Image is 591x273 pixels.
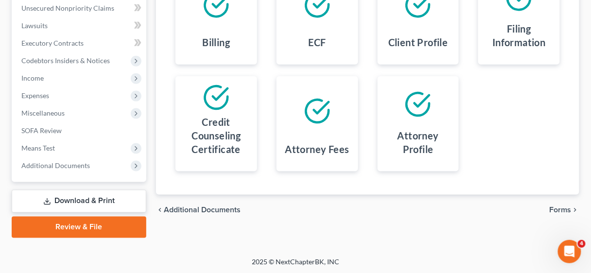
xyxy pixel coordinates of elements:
button: Forms chevron_right [550,206,579,214]
span: Expenses [21,91,49,100]
a: Executory Contracts [14,34,146,52]
span: SOFA Review [21,126,62,135]
a: Lawsuits [14,17,146,34]
span: Income [21,74,44,82]
h4: Filing Information [486,22,552,49]
h4: Billing [202,35,230,49]
a: Review & File [12,217,146,238]
span: Unsecured Nonpriority Claims [21,4,114,12]
span: Forms [550,206,572,214]
h4: ECF [309,35,326,49]
iframe: Intercom live chat [558,240,581,263]
span: Lawsuits [21,21,48,30]
span: Means Test [21,144,55,152]
a: Download & Print [12,190,146,213]
span: 4 [578,240,586,248]
a: SOFA Review [14,122,146,139]
i: chevron_left [156,206,164,214]
span: Executory Contracts [21,39,84,47]
i: chevron_right [572,206,579,214]
span: Additional Documents [164,206,241,214]
h4: Attorney Fees [285,142,349,156]
h4: Client Profile [388,35,448,49]
span: Additional Documents [21,161,90,170]
span: Codebtors Insiders & Notices [21,56,110,65]
h4: Attorney Profile [385,129,452,156]
h4: Credit Counseling Certificate [183,115,249,156]
a: chevron_left Additional Documents [156,206,241,214]
span: Miscellaneous [21,109,65,117]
